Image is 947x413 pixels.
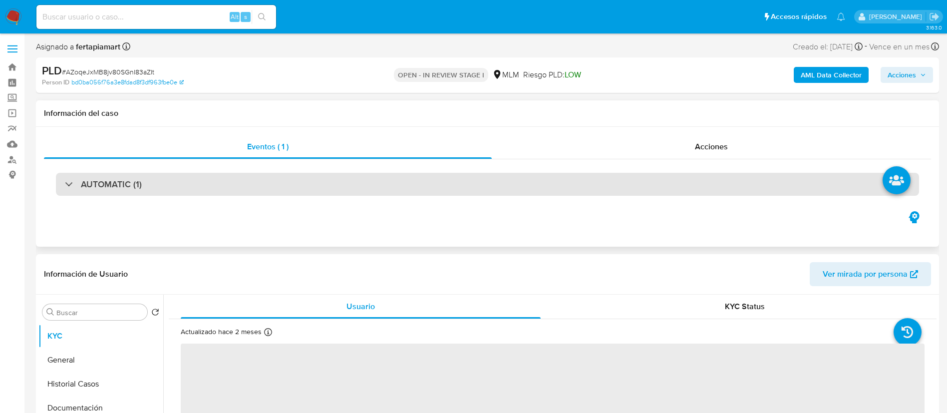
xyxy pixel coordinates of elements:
[151,308,159,319] button: Volver al orden por defecto
[837,12,845,21] a: Notificaciones
[823,262,908,286] span: Ver mirada por persona
[181,327,262,337] p: Actualizado hace 2 meses
[81,179,142,190] h3: AUTOMATIC (1)
[801,67,862,83] b: AML Data Collector
[74,41,120,52] b: fertapiamart
[38,324,163,348] button: KYC
[46,308,54,316] button: Buscar
[56,308,143,317] input: Buscar
[394,68,488,82] p: OPEN - IN REVIEW STAGE I
[346,301,375,312] span: Usuario
[44,108,931,118] h1: Información del caso
[888,67,916,83] span: Acciones
[42,78,69,87] b: Person ID
[38,348,163,372] button: General
[36,10,276,23] input: Buscar usuario o caso...
[252,10,272,24] button: search-icon
[794,67,869,83] button: AML Data Collector
[869,12,926,21] p: fernando.ftapiamartinez@mercadolibre.com.mx
[771,11,827,22] span: Accesos rápidos
[810,262,931,286] button: Ver mirada por persona
[62,67,154,77] span: # AZoqeJxMB8jv80SGnI83aZIt
[881,67,933,83] button: Acciones
[523,69,581,80] span: Riesgo PLD:
[247,141,289,152] span: Eventos ( 1 )
[56,173,919,196] div: AUTOMATIC (1)
[38,372,163,396] button: Historial Casos
[865,40,867,53] span: -
[71,78,184,87] a: bd0ba056f76a3e8fdad8f3df963fbe0e
[42,62,62,78] b: PLD
[492,69,519,80] div: MLM
[929,11,940,22] a: Salir
[565,69,581,80] span: LOW
[695,141,728,152] span: Acciones
[869,41,930,52] span: Vence en un mes
[725,301,765,312] span: KYC Status
[793,40,863,53] div: Creado el: [DATE]
[44,269,128,279] h1: Información de Usuario
[231,12,239,21] span: Alt
[36,41,120,52] span: Asignado a
[244,12,247,21] span: s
